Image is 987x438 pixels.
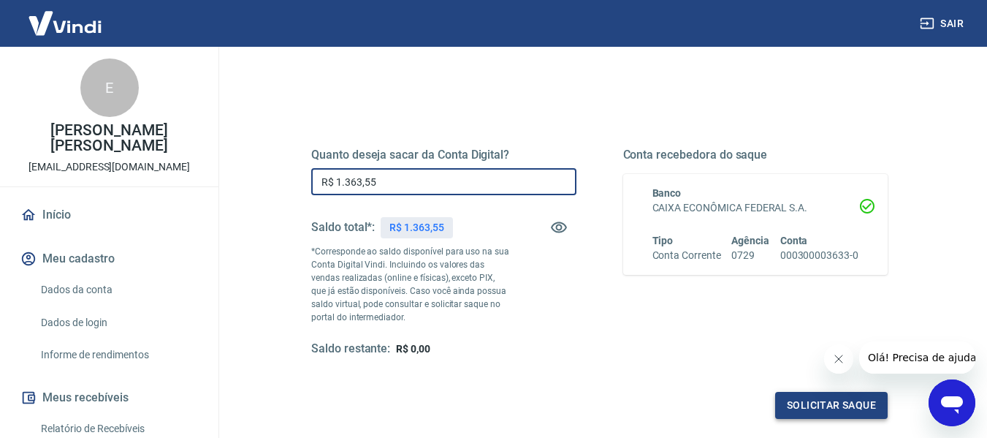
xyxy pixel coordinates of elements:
a: Dados de login [35,308,201,338]
iframe: Fechar mensagem [824,344,853,374]
button: Sair [917,10,969,37]
span: Conta [780,235,808,246]
iframe: Mensagem da empresa [859,341,975,374]
img: Vindi [18,1,113,45]
p: [EMAIL_ADDRESS][DOMAIN_NAME] [28,159,190,175]
button: Meu cadastro [18,243,201,275]
p: [PERSON_NAME] [PERSON_NAME] [12,123,207,154]
button: Meus recebíveis [18,382,201,414]
span: Agência [731,235,769,246]
span: Tipo [652,235,674,246]
h6: CAIXA ECONÔMICA FEDERAL S.A. [652,200,859,216]
h6: Conta Corrente [652,248,721,263]
a: Informe de rendimentos [35,340,201,370]
span: Olá! Precisa de ajuda? [9,10,123,22]
button: Solicitar saque [775,392,888,419]
span: R$ 0,00 [396,343,430,355]
h6: 0729 [731,248,769,263]
h5: Conta recebedora do saque [623,148,888,162]
h5: Saldo total*: [311,220,375,235]
a: Início [18,199,201,231]
p: *Corresponde ao saldo disponível para uso na sua Conta Digital Vindi. Incluindo os valores das ve... [311,245,510,324]
iframe: Botão para abrir a janela de mensagens [929,380,975,426]
h5: Quanto deseja sacar da Conta Digital? [311,148,576,162]
p: R$ 1.363,55 [389,220,443,235]
h6: 000300003633-0 [780,248,858,263]
span: Banco [652,187,682,199]
h5: Saldo restante: [311,341,390,357]
a: Dados da conta [35,275,201,305]
div: E [80,58,139,117]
